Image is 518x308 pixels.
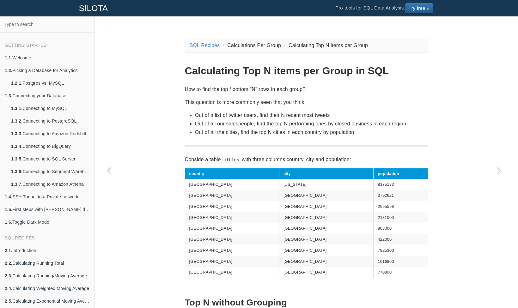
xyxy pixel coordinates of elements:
[374,179,428,190] td: 8175133
[374,256,428,267] td: 1016800
[185,168,279,179] th: country
[5,220,12,225] b: 1.6.
[374,168,428,179] th: population
[185,234,279,245] td: [GEOGRAPHIC_DATA]
[74,0,113,16] a: SILOTA
[221,157,242,163] code: cities
[6,153,94,165] a: 1.3.5.Connecting to SQL Server
[11,182,22,187] b: 1.3.7.
[195,119,428,128] li: Out of all our salespeople, find the top N performing ones by closed business in each region
[5,55,12,60] b: 1.1.
[185,267,279,278] td: [GEOGRAPHIC_DATA]
[11,144,22,149] b: 1.3.4.
[374,201,428,212] td: 2695598
[279,267,373,278] td: [GEOGRAPHIC_DATA]
[185,201,279,212] td: [GEOGRAPHIC_DATA]
[5,273,12,278] b: 2.3.
[6,178,94,190] a: 1.3.7.Connecting to Amazon Athena
[5,194,12,199] b: 1.4.
[374,223,428,234] td: 808000
[279,190,373,201] td: [GEOGRAPHIC_DATA]
[11,106,22,111] b: 1.3.1.
[279,168,373,179] th: city
[6,127,94,140] a: 1.3.3.Connecting to Amazon Redshift
[185,98,428,106] p: This question is more commonly seen that you think:
[5,207,12,212] b: 1.5.
[195,128,428,136] li: Out of all the cities, find the top N cities in each country by population
[5,248,12,253] b: 2.1.
[185,65,428,76] h1: Calculating Top N items per Group in SQL
[185,223,279,234] td: [GEOGRAPHIC_DATA]
[185,212,279,223] td: [GEOGRAPHIC_DATA]
[221,41,281,50] li: Calculations Per Group
[11,81,22,86] b: 1.2.1.
[279,223,373,234] td: [GEOGRAPHIC_DATA]
[6,102,94,115] a: 1.3.1.Connecting to MySQL
[279,256,373,267] td: [GEOGRAPHIC_DATA]
[185,245,279,256] td: [GEOGRAPHIC_DATA]
[279,234,373,245] td: [GEOGRAPHIC_DATA]
[11,131,22,136] b: 1.3.3.
[185,179,279,190] td: [GEOGRAPHIC_DATA]
[329,0,439,16] li: Pro-tools for SQL Data Analysis.
[5,68,12,73] b: 1.2.
[195,111,428,119] li: Out of a list of twitter users, find their N recent most tweets
[190,43,220,48] a: SQL Recipes
[11,156,22,161] b: 1.3.5.
[5,299,12,304] b: 2.5.
[2,18,93,30] input: Type to search
[279,245,373,256] td: [GEOGRAPHIC_DATA]
[6,165,94,178] a: 1.3.6.Connecting to Segment Warehouse
[5,93,12,98] b: 1.3.
[279,212,373,223] td: [GEOGRAPHIC_DATA]
[6,140,94,153] a: 1.3.4.Connecting to BigQuery
[185,190,279,201] td: [GEOGRAPHIC_DATA]
[185,298,428,308] h2: Top N without Grouping
[374,234,428,245] td: 422000
[374,212,428,223] td: 2181000
[11,169,22,174] b: 1.3.6.
[185,256,279,267] td: [GEOGRAPHIC_DATA]
[374,245,428,256] td: 7825300
[11,118,22,124] b: 1.3.2.
[5,261,12,266] b: 2.2.
[185,155,428,164] p: Conside a table with three columns country, city and population:
[6,115,94,127] a: 1.3.2.Connecting to PostgreSQL
[486,276,510,300] iframe: Drift Widget Chat Controller
[283,41,368,50] li: Calculating Top N items per Group
[6,77,94,89] a: 1.2.1.Postgres vs. MySQL
[405,3,433,13] a: Try free »
[485,32,513,308] a: Next page: Calculating Percentage (%) of Total Sum
[374,190,428,201] td: 3792621
[185,85,428,94] p: How to find the top / bottom "N" rows in each group?
[279,201,373,212] td: [GEOGRAPHIC_DATA]
[374,267,428,278] td: 770800
[279,179,373,190] td: [US_STATE]
[5,286,12,291] b: 2.4.
[95,32,123,308] a: Previous page: Creating Pareto Charts to visualize the 80/20 principle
